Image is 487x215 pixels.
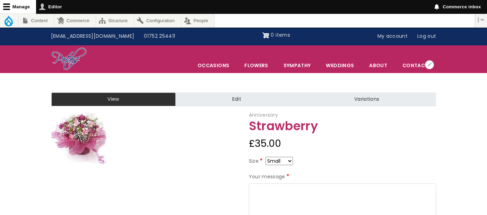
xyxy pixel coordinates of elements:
a: Commerce [54,14,95,27]
button: Vertical orientation [475,14,487,26]
nav: Tabs [46,92,441,106]
img: Home [51,47,87,71]
span: Occasions [190,58,236,73]
a: Content [19,14,54,27]
a: My account [373,30,413,43]
a: Structure [96,14,134,27]
label: Your message [249,173,291,181]
a: View [51,92,176,106]
span: 0 items [271,32,290,38]
a: About [362,58,394,73]
a: Contact [395,58,435,73]
a: Flowers [237,58,275,73]
a: Log out [412,30,441,43]
label: Size [249,157,264,165]
span: Anniversary [249,111,278,118]
div: £35.00 [249,135,436,152]
a: Sympathy [276,58,318,73]
button: Open configuration options [425,60,434,69]
img: Shopping cart [262,30,269,41]
a: Variations [298,92,436,106]
a: [EMAIL_ADDRESS][DOMAIN_NAME] [46,30,139,43]
a: 01752 254411 [139,30,180,43]
a: Shopping cart 0 items [262,30,290,41]
img: Strawberry [51,113,107,164]
span: Weddings [319,58,361,73]
a: Configuration [134,14,181,27]
a: People [181,14,215,27]
h1: Strawberry [249,119,436,133]
a: Edit [176,92,298,106]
